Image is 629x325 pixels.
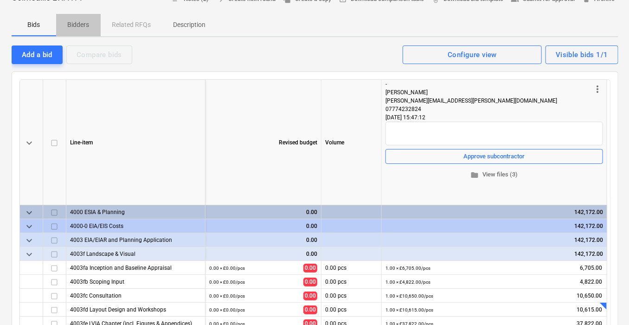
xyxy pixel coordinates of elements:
div: 4003fc Consultation [70,289,201,302]
div: - [385,80,592,88]
small: 0.00 × £0.00 / pcs [209,293,245,299]
div: 142,172.00 [385,219,603,233]
button: Visible bids 1/1 [546,45,618,64]
div: 142,172.00 [385,233,603,247]
div: Add a bid [22,49,52,61]
div: [PERSON_NAME] [385,88,592,97]
button: Add a bid [12,45,63,64]
div: 0.00 [209,205,317,219]
div: 0.00 [209,247,317,261]
span: keyboard_arrow_down [24,137,35,149]
div: [DATE] 15:47:12 [385,113,603,122]
div: 4003 EIA/EIAR and Planning Application [70,233,201,247]
span: 0.00 [303,292,317,300]
div: 0.00 pcs [321,289,382,303]
small: 0.00 × £0.00 / pcs [209,266,245,271]
span: 4,822.00 [579,278,603,286]
div: 4003fb Scoping Input [70,275,201,288]
p: Bidders [67,20,90,30]
iframe: Chat Widget [583,280,629,325]
span: keyboard_arrow_down [24,235,35,246]
small: 1.00 × £4,822.00 / pcs [385,279,430,285]
span: [PERSON_NAME][EMAIL_ADDRESS][PERSON_NAME][DOMAIN_NAME] [385,97,557,104]
div: 4003fa Inception and Baseline Appraisal [70,261,201,274]
div: 0.00 [209,219,317,233]
div: 07774232824 [385,105,592,113]
span: 10,650.00 [576,292,603,300]
div: Revised budget [205,80,321,205]
span: keyboard_arrow_down [24,207,35,218]
div: Configure view [448,49,497,61]
div: 4000-0 EIA/EIS Costs [70,219,201,233]
div: 4000 ESIA & Planning [70,205,201,219]
span: more_vert [592,84,603,95]
small: 1.00 × £6,705.00 / pcs [385,266,430,271]
button: View files (3) [385,168,603,182]
div: 142,172.00 [385,247,603,261]
div: 0.00 pcs [321,275,382,289]
span: 0.00 [303,264,317,273]
div: Visible bids 1/1 [556,49,608,61]
small: 1.00 × £10,615.00 / pcs [385,307,433,312]
button: Configure view [403,45,542,64]
span: 0.00 [303,278,317,286]
span: 10,615.00 [576,306,603,314]
small: 0.00 × £0.00 / pcs [209,279,245,285]
span: folder [471,171,479,179]
div: 0.00 pcs [321,261,382,275]
small: 0.00 × £0.00 / pcs [209,307,245,312]
button: Approve subcontractor [385,149,603,164]
div: Approve subcontractor [464,151,525,162]
span: keyboard_arrow_down [24,221,35,232]
div: 4003f Landscape & Visual [70,247,201,260]
span: View files (3) [389,169,599,180]
div: 0.00 pcs [321,303,382,317]
div: Line-item [66,80,205,205]
span: 0.00 [303,305,317,314]
div: 0.00 [209,233,317,247]
small: 1.00 × £10,650.00 / pcs [385,293,433,299]
div: 142,172.00 [385,205,603,219]
p: Description [173,20,205,30]
div: 4003fd Layout Design and Workshops [70,303,201,316]
div: Volume [321,80,382,205]
span: keyboard_arrow_down [24,249,35,260]
span: 6,705.00 [579,264,603,272]
p: Bids [23,20,45,30]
